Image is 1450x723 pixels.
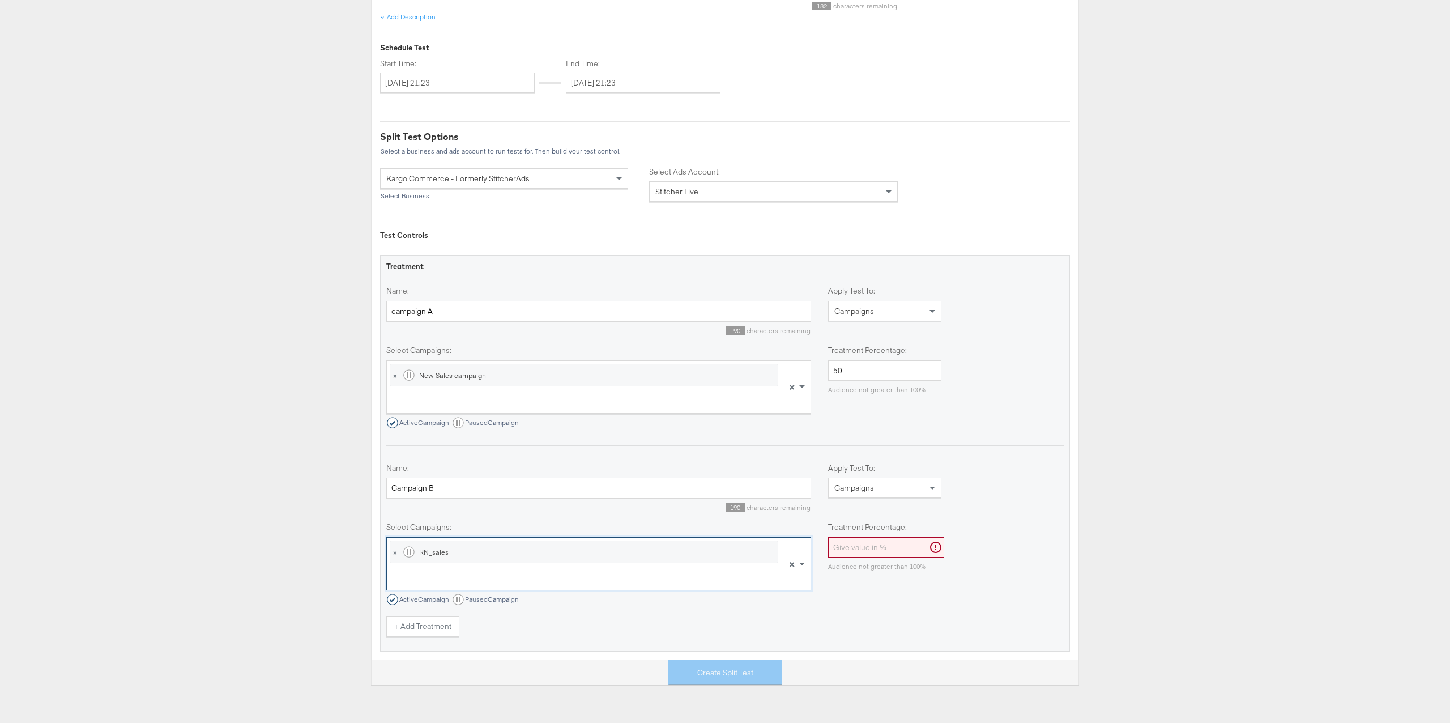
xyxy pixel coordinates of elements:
span: Campaigns [834,306,874,316]
input: Give value in % [828,360,941,381]
button: + Add Treatment [386,616,459,637]
span: × [390,546,400,558]
input: Enter treatment name [386,478,811,499]
input: Enter treatment name [386,301,811,322]
label: Apply Test To: [828,286,941,296]
div: Select Business: [380,192,628,200]
span: 190 [726,503,745,512]
span: × [789,558,795,568]
span: Stitcher Live [655,186,698,197]
span: × [390,369,400,381]
div: Active Campaign Paused Campaign [387,417,811,428]
label: Select Ads Account: [649,167,897,177]
label: Apply Test To: [828,463,941,474]
div: characters remaining [380,2,898,10]
div: characters remaining [386,503,811,512]
label: Select campaigns: [386,345,811,356]
div: Audience not greater than 100% [828,385,926,394]
span: Clear all [787,361,796,413]
div: Split Test Options [380,130,1070,143]
label: End Time: [543,58,725,69]
label: Select campaigns: [386,522,811,533]
div: Active Campaign Paused Campaign [387,594,811,605]
div: New Sales campaign [403,369,486,381]
div: Select a business and ads account to run tests for. Then build your test control. [380,147,1070,155]
div: RN_sales [403,546,449,558]
span: 190 [726,326,745,335]
label: Treatment Percentage: [828,522,941,533]
div: Add Description [380,12,436,22]
div: Treatment [386,261,1064,272]
div: Audience not greater than 100% [828,562,926,571]
input: Give value in % [828,537,944,558]
label: Treatment Percentage: [828,345,941,356]
span: Campaigns [834,483,874,493]
span: Clear all [787,538,796,590]
span: 182 [812,2,831,10]
div: characters remaining [386,326,811,335]
label: Start Time: [380,58,535,69]
label: Name: [386,286,811,296]
span: Kargo Commerce - Formerly StitcherAds [386,173,530,184]
span: × [789,381,795,391]
label: Name: [386,463,811,474]
div: Test Controls [380,230,1070,241]
div: Schedule Test [380,42,898,53]
div: Add Description [387,12,436,22]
